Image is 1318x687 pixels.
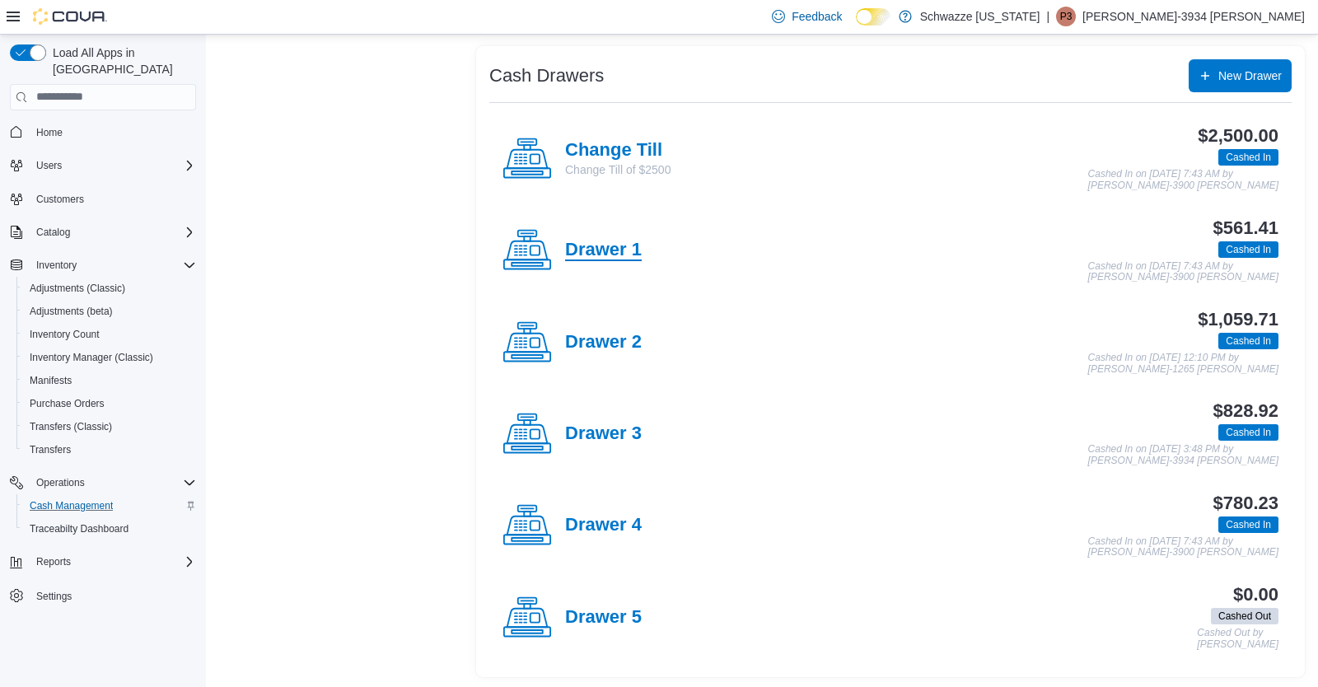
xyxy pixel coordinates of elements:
[565,332,642,353] h4: Drawer 2
[36,193,84,206] span: Customers
[23,278,196,298] span: Adjustments (Classic)
[36,159,62,172] span: Users
[30,397,105,410] span: Purchase Orders
[1213,218,1278,238] h3: $561.41
[16,369,203,392] button: Manifests
[23,325,196,344] span: Inventory Count
[16,438,203,461] button: Transfers
[30,156,196,175] span: Users
[565,515,642,536] h4: Drawer 4
[23,325,106,344] a: Inventory Count
[3,550,203,573] button: Reports
[23,519,196,539] span: Traceabilty Dashboard
[30,499,113,512] span: Cash Management
[3,471,203,494] button: Operations
[1046,7,1049,26] p: |
[23,394,111,414] a: Purchase Orders
[30,122,196,143] span: Home
[16,300,203,323] button: Adjustments (beta)
[1218,424,1278,441] span: Cashed In
[30,552,196,572] span: Reports
[30,443,71,456] span: Transfers
[3,583,203,607] button: Settings
[30,255,196,275] span: Inventory
[1226,425,1271,440] span: Cashed In
[30,473,196,493] span: Operations
[23,301,119,321] a: Adjustments (beta)
[1226,517,1271,532] span: Cashed In
[23,496,119,516] a: Cash Management
[16,346,203,369] button: Inventory Manager (Classic)
[1198,126,1278,146] h3: $2,500.00
[16,517,203,540] button: Traceabilty Dashboard
[30,222,77,242] button: Catalog
[23,348,196,367] span: Inventory Manager (Classic)
[1213,493,1278,513] h3: $780.23
[23,301,196,321] span: Adjustments (beta)
[30,156,68,175] button: Users
[1226,334,1271,348] span: Cashed In
[30,351,153,364] span: Inventory Manager (Classic)
[23,519,135,539] a: Traceabilty Dashboard
[30,222,196,242] span: Catalog
[30,189,91,209] a: Customers
[3,120,203,144] button: Home
[36,259,77,272] span: Inventory
[36,126,63,139] span: Home
[23,371,196,390] span: Manifests
[16,392,203,415] button: Purchase Orders
[30,374,72,387] span: Manifests
[30,282,125,295] span: Adjustments (Classic)
[1218,609,1271,624] span: Cashed Out
[16,415,203,438] button: Transfers (Classic)
[1218,241,1278,258] span: Cashed In
[565,140,671,161] h4: Change Till
[36,555,71,568] span: Reports
[16,494,203,517] button: Cash Management
[565,607,642,629] h4: Drawer 5
[30,522,129,535] span: Traceabilty Dashboard
[30,328,100,341] span: Inventory Count
[1218,149,1278,166] span: Cashed In
[30,255,83,275] button: Inventory
[565,240,642,261] h4: Drawer 1
[23,348,160,367] a: Inventory Manager (Classic)
[30,587,78,606] a: Settings
[36,226,70,239] span: Catalog
[30,123,69,143] a: Home
[1197,628,1278,650] p: Cashed Out by [PERSON_NAME]
[30,552,77,572] button: Reports
[23,371,78,390] a: Manifests
[1233,585,1278,605] h3: $0.00
[1088,261,1278,283] p: Cashed In on [DATE] 7:43 AM by [PERSON_NAME]-3900 [PERSON_NAME]
[1218,333,1278,349] span: Cashed In
[30,585,196,605] span: Settings
[1088,169,1278,191] p: Cashed In on [DATE] 7:43 AM by [PERSON_NAME]-3900 [PERSON_NAME]
[1088,353,1278,375] p: Cashed In on [DATE] 12:10 PM by [PERSON_NAME]-1265 [PERSON_NAME]
[16,277,203,300] button: Adjustments (Classic)
[36,590,72,603] span: Settings
[23,496,196,516] span: Cash Management
[1226,150,1271,165] span: Cashed In
[565,423,642,445] h4: Drawer 3
[1056,7,1076,26] div: Phoebe-3934 Yazzie
[46,44,196,77] span: Load All Apps in [GEOGRAPHIC_DATA]
[3,254,203,277] button: Inventory
[3,221,203,244] button: Catalog
[1226,242,1271,257] span: Cashed In
[1088,536,1278,558] p: Cashed In on [DATE] 7:43 AM by [PERSON_NAME]-3900 [PERSON_NAME]
[10,114,196,651] nav: Complex example
[1189,59,1292,92] button: New Drawer
[23,440,196,460] span: Transfers
[30,189,196,209] span: Customers
[23,278,132,298] a: Adjustments (Classic)
[3,154,203,177] button: Users
[920,7,1040,26] p: Schwazze [US_STATE]
[23,417,119,437] a: Transfers (Classic)
[23,394,196,414] span: Purchase Orders
[16,323,203,346] button: Inventory Count
[1218,68,1282,84] span: New Drawer
[30,473,91,493] button: Operations
[3,187,203,211] button: Customers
